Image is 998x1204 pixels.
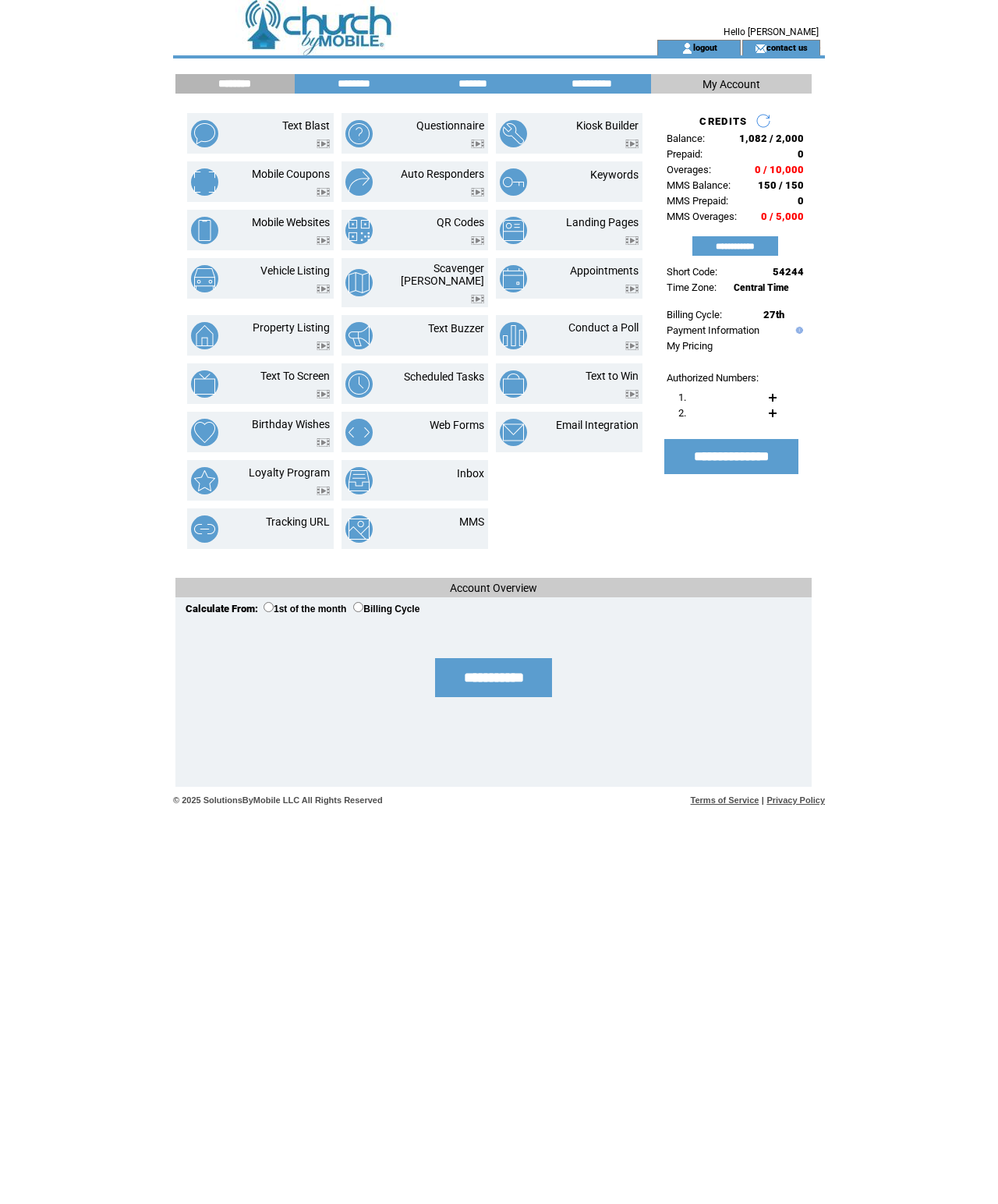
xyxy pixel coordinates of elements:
span: Short Code: [667,266,717,278]
img: landing-pages.png [500,217,527,244]
span: Time Zone: [667,282,717,293]
span: 2. [678,407,686,419]
span: My Account [702,78,760,90]
span: 0 [798,148,804,160]
img: mobile-coupons.png [191,168,218,196]
a: Privacy Policy [766,795,825,805]
img: text-to-screen.png [191,370,218,398]
img: scavenger-hunt.png [345,269,373,296]
img: scheduled-tasks.png [345,370,373,398]
span: 27th [763,309,784,320]
span: © 2025 SolutionsByMobile LLC All Rights Reserved [173,795,383,805]
a: Email Integration [556,419,639,431]
img: text-buzzer.png [345,322,373,349]
span: Central Time [734,282,789,293]
img: video.png [317,487,330,495]
img: email-integration.png [500,419,527,446]
a: MMS [459,515,484,528]
img: web-forms.png [345,419,373,446]
img: video.png [317,438,330,447]
img: text-to-win.png [500,370,527,398]
span: MMS Overages: [667,211,737,222]
a: Keywords [590,168,639,181]
a: Text to Win [586,370,639,382]
img: mobile-websites.png [191,217,218,244]
span: Authorized Numbers: [667,372,759,384]
span: 1,082 / 2,000 [739,133,804,144]
span: | [762,795,764,805]
a: Text Buzzer [428,322,484,335]
img: account_icon.gif [681,42,693,55]
img: tracking-url.png [191,515,218,543]
a: Mobile Websites [252,216,330,228]
img: mms.png [345,515,373,543]
label: Billing Cycle [353,604,419,614]
img: help.gif [792,327,803,334]
img: vehicle-listing.png [191,265,218,292]
a: Landing Pages [566,216,639,228]
span: MMS Prepaid: [667,195,728,207]
a: Questionnaire [416,119,484,132]
a: Scheduled Tasks [404,370,484,383]
a: Loyalty Program [249,466,330,479]
img: auto-responders.png [345,168,373,196]
img: video.png [471,188,484,197]
a: Auto Responders [401,168,484,180]
a: My Pricing [667,340,713,352]
span: 0 / 5,000 [761,211,804,222]
img: video.png [471,236,484,245]
img: video.png [625,390,639,398]
img: text-blast.png [191,120,218,147]
img: video.png [471,140,484,148]
img: video.png [317,342,330,350]
img: appointments.png [500,265,527,292]
a: Property Listing [253,321,330,334]
a: Scavenger [PERSON_NAME] [401,262,484,287]
img: contact_us_icon.gif [755,42,766,55]
a: Terms of Service [691,795,759,805]
img: video.png [625,140,639,148]
a: Mobile Coupons [252,168,330,180]
span: 150 / 150 [758,179,804,191]
input: Billing Cycle [353,602,363,612]
span: Prepaid: [667,148,702,160]
a: logout [693,42,717,52]
img: video.png [317,390,330,398]
img: keywords.png [500,168,527,196]
span: Account Overview [450,582,537,594]
a: Appointments [570,264,639,277]
img: video.png [625,236,639,245]
a: Web Forms [430,419,484,431]
a: Text To Screen [260,370,330,382]
span: Balance: [667,133,705,144]
a: Tracking URL [266,515,330,528]
a: Conduct a Poll [568,321,639,334]
span: 54244 [773,266,804,278]
img: video.png [625,342,639,350]
a: Payment Information [667,324,759,336]
a: Birthday Wishes [252,418,330,430]
span: Hello [PERSON_NAME] [724,27,819,37]
img: conduct-a-poll.png [500,322,527,349]
a: Text Blast [282,119,330,132]
a: QR Codes [437,216,484,228]
span: 0 / 10,000 [755,164,804,175]
span: MMS Balance: [667,179,731,191]
img: questionnaire.png [345,120,373,147]
img: video.png [317,140,330,148]
img: property-listing.png [191,322,218,349]
label: 1st of the month [264,604,346,614]
span: CREDITS [699,115,747,127]
img: video.png [317,188,330,197]
span: 1. [678,391,686,403]
a: Inbox [457,467,484,480]
img: inbox.png [345,467,373,494]
a: contact us [766,42,808,52]
img: kiosk-builder.png [500,120,527,147]
a: Vehicle Listing [260,264,330,277]
span: Billing Cycle: [667,309,722,320]
span: Overages: [667,164,711,175]
img: video.png [471,295,484,303]
img: video.png [317,285,330,293]
img: video.png [317,236,330,245]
